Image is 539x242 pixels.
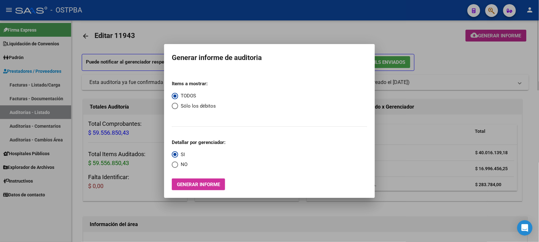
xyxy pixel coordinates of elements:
button: Generar informe [172,178,225,190]
mat-radio-group: Select an option [172,75,216,119]
span: TODOS [178,92,196,100]
div: Open Intercom Messenger [517,220,533,236]
mat-radio-group: Select an option [172,134,225,168]
strong: Detallar por gerenciador: [172,140,225,145]
span: Sólo los débitos [178,102,216,110]
h1: Generar informe de auditoria [172,52,367,64]
strong: Items a mostrar: [172,81,208,87]
span: SI [178,151,185,158]
span: NO [178,161,187,168]
span: Generar informe [177,182,220,187]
